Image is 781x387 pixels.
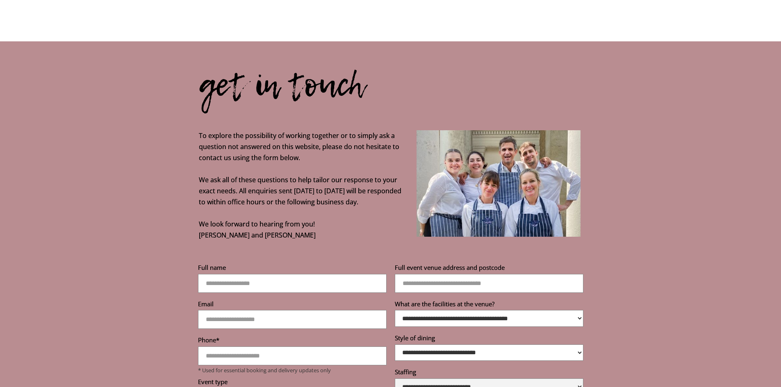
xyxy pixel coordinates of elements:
label: Phone* [198,336,387,346]
label: Full event venue address and postcode [395,263,583,274]
label: Staffing [395,368,583,378]
div: get in touch [199,72,581,130]
img: Anna Caldicott and Fiona Cochrane [417,130,581,237]
label: Email [198,300,387,310]
p: * Used for essential booking and delivery updates only [198,367,387,373]
label: Style of dining [395,334,583,344]
p: To explore the possibility of working together or to simply ask a question not answered on this w... [199,31,581,241]
label: What are the facilities at the venue? [395,300,583,310]
label: Full name [198,263,387,274]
